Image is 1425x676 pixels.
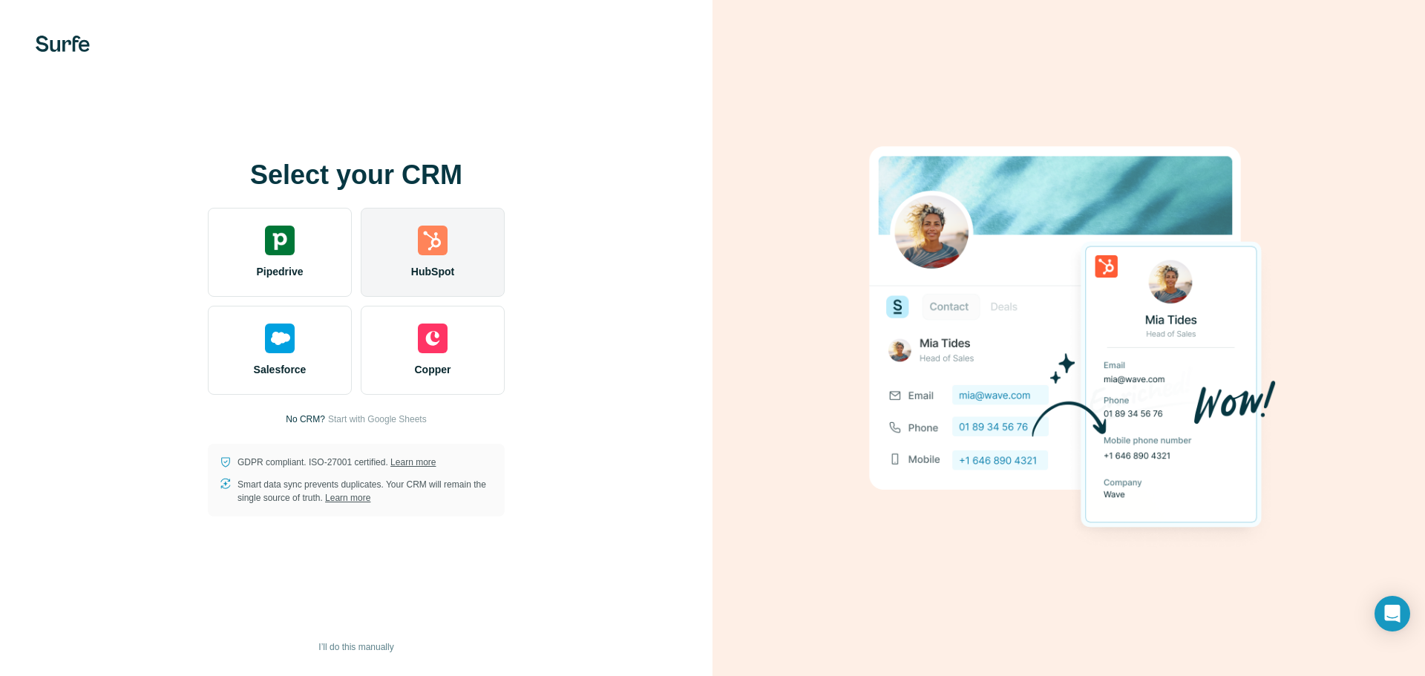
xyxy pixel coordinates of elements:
[237,456,436,469] p: GDPR compliant. ISO-27001 certified.
[286,413,325,426] p: No CRM?
[308,636,404,658] button: I’ll do this manually
[390,457,436,467] a: Learn more
[36,36,90,52] img: Surfe's logo
[208,160,505,190] h1: Select your CRM
[325,493,370,503] a: Learn more
[415,362,451,377] span: Copper
[411,264,454,279] span: HubSpot
[861,123,1277,554] img: HUBSPOT image
[418,226,448,255] img: hubspot's logo
[265,226,295,255] img: pipedrive's logo
[1375,596,1410,631] div: Open Intercom Messenger
[237,478,493,505] p: Smart data sync prevents duplicates. Your CRM will remain the single source of truth.
[254,362,307,377] span: Salesforce
[418,324,448,353] img: copper's logo
[318,640,393,654] span: I’ll do this manually
[256,264,303,279] span: Pipedrive
[328,413,427,426] button: Start with Google Sheets
[265,324,295,353] img: salesforce's logo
